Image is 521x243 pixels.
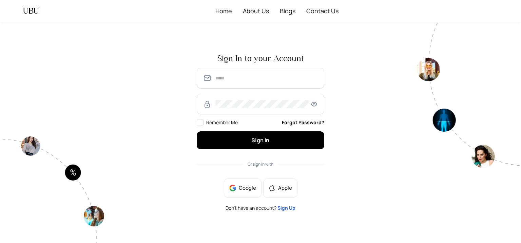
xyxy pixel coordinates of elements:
img: google-BnAmSPDJ.png [229,185,236,191]
a: Forgot Password? [282,119,324,126]
span: eye [310,101,318,107]
img: RzWbU6KsXbv8M5bTtlu7p38kHlzSfb4MlcTUAAAAASUVORK5CYII= [203,100,211,108]
img: SmmOVPU3il4LzjOz1YszJ8A9TzvK+6qU9RAAAAAElFTkSuQmCC [203,74,211,82]
a: Sign Up [277,205,295,211]
span: Remember Me [206,119,238,126]
button: Google [224,179,262,198]
button: appleApple [263,179,297,198]
span: Don’t have an account? [226,206,295,210]
span: Google [239,184,256,192]
span: Sign In to your Account [197,54,324,62]
span: Or sign in with [248,161,273,167]
span: Apple [278,184,292,192]
span: Sign In [251,136,269,144]
span: apple [269,185,275,191]
button: Sign In [197,131,324,149]
img: authpagecirlce2-Tt0rwQ38.png [417,22,521,168]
